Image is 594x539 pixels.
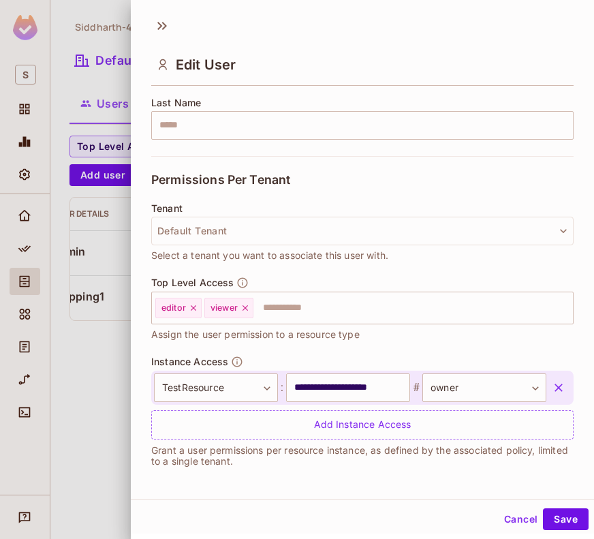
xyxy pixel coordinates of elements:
[151,203,183,214] span: Tenant
[410,380,422,396] span: #
[155,298,202,318] div: editor
[151,97,201,108] span: Last Name
[176,57,236,73] span: Edit User
[499,508,543,530] button: Cancel
[278,380,286,396] span: :
[151,217,574,245] button: Default Tenant
[161,303,186,313] span: editor
[151,173,290,187] span: Permissions Per Tenant
[566,306,569,309] button: Open
[154,373,278,402] div: TestResource
[543,508,589,530] button: Save
[151,327,360,342] span: Assign the user permission to a resource type
[151,248,388,263] span: Select a tenant you want to associate this user with.
[422,373,546,402] div: owner
[151,410,574,440] div: Add Instance Access
[151,356,228,367] span: Instance Access
[151,277,234,288] span: Top Level Access
[204,298,253,318] div: viewer
[151,445,574,467] p: Grant a user permissions per resource instance, as defined by the associated policy, limited to a...
[210,303,238,313] span: viewer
